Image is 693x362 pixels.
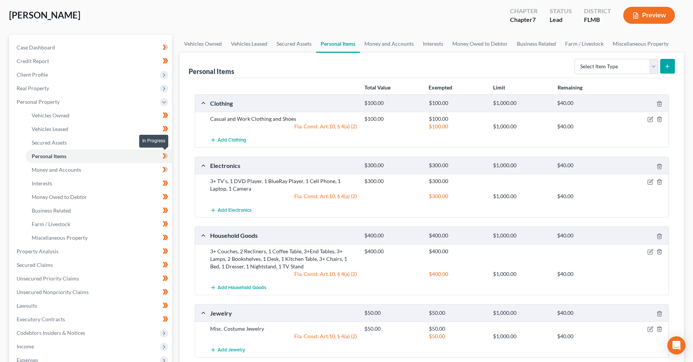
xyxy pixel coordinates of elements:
[32,180,52,186] span: Interests
[489,123,553,130] div: $1,000.00
[489,270,553,278] div: $1,000.00
[561,35,608,53] a: Farm / Livestock
[425,325,489,333] div: $50.00
[532,16,536,23] span: 7
[32,112,69,119] span: Vehicles Owned
[32,207,71,214] span: Business Related
[206,177,361,193] div: 3+ TV's, 1 DVD Player, 1 BlueRay Player, 1 Cell Phone, 1 Laptop, 1 Camera
[32,153,66,159] span: Personal Items
[425,310,489,317] div: $50.00
[32,139,67,146] span: Secured Assets
[361,325,425,333] div: $50.00
[17,44,55,51] span: Case Dashboard
[272,35,316,53] a: Secured Assets
[17,316,65,322] span: Executory Contracts
[206,123,361,130] div: Fla. Const. Art.10, § 4(a) (2)
[361,310,425,317] div: $50.00
[489,193,553,200] div: $1,000.00
[425,100,489,107] div: $100.00
[553,333,618,340] div: $40.00
[32,221,70,227] span: Farm / Livestock
[206,115,361,123] div: Casual and Work Clothing and Shoes
[26,136,172,149] a: Secured Assets
[218,207,252,213] span: Add Electronics
[553,232,618,239] div: $40.00
[17,58,49,64] span: Credit Report
[553,193,618,200] div: $40.00
[425,333,489,340] div: $50.00
[26,231,172,245] a: Miscellaneous Property
[316,35,360,53] a: Personal Items
[210,133,246,147] button: Add Clothing
[226,35,272,53] a: Vehicles Leased
[512,35,561,53] a: Business Related
[425,177,489,185] div: $300.00
[218,137,246,143] span: Add Clothing
[489,100,553,107] div: $1,000.00
[218,347,245,353] span: Add Jewelry
[11,245,172,258] a: Property Analysis
[11,285,172,299] a: Unsecured Nonpriority Claims
[489,232,553,239] div: $1,000.00
[17,99,60,105] span: Personal Property
[489,333,553,340] div: $1,000.00
[11,54,172,68] a: Credit Report
[425,248,489,255] div: $400.00
[489,162,553,169] div: $1,000.00
[425,232,489,239] div: $400.00
[206,99,361,107] div: Clothing
[17,330,85,336] span: Codebtors Insiders & Notices
[206,248,361,270] div: 3+ Couches, 2 Recliners, 1 Coffee Table, 3+End Tables, 3+ Lamps, 2 Bookshelves, 1 Desk, 1 Kitchen...
[17,289,89,295] span: Unsecured Nonpriority Claims
[418,35,448,53] a: Interests
[553,310,618,317] div: $40.00
[206,193,361,200] div: Fla. Const. Art.10, § 4(a) (2)
[360,35,418,53] a: Money and Accounts
[17,71,48,78] span: Client Profile
[429,84,452,91] strong: Exempted
[11,272,172,285] a: Unsecured Priority Claims
[210,281,266,295] button: Add Household Goods
[11,313,172,326] a: Executory Contracts
[584,15,611,24] div: FLMB
[361,162,425,169] div: $300.00
[32,194,87,200] span: Money Owed to Debtor
[206,270,361,278] div: Fla. Const. Art.10, § 4(a) (2)
[553,100,618,107] div: $40.00
[667,336,685,354] div: Open Intercom Messenger
[9,9,80,20] span: [PERSON_NAME]
[210,343,245,357] button: Add Jewelry
[425,193,489,200] div: $300.00
[425,162,489,169] div: $300.00
[32,126,68,132] span: Vehicles Leased
[26,190,172,204] a: Money Owed to Debtor
[493,84,505,91] strong: Limit
[32,234,88,241] span: Miscellaneous Property
[26,109,172,122] a: Vehicles Owned
[623,7,675,24] button: Preview
[210,203,252,217] button: Add Electronics
[26,149,172,163] a: Personal Items
[584,7,611,15] div: District
[206,333,361,340] div: Fla. Const. Art.10, § 4(a) (2)
[180,35,226,53] a: Vehicles Owned
[32,166,81,173] span: Money and Accounts
[206,309,361,317] div: Jewelry
[361,100,425,107] div: $100.00
[206,231,361,239] div: Household Goods
[139,135,168,147] div: In Progress
[17,85,49,91] span: Real Property
[26,217,172,231] a: Farm / Livestock
[26,163,172,177] a: Money and Accounts
[189,67,234,76] div: Personal Items
[17,275,79,282] span: Unsecured Priority Claims
[17,262,53,268] span: Secured Claims
[361,232,425,239] div: $400.00
[218,285,266,291] span: Add Household Goods
[17,302,37,309] span: Lawsuits
[206,325,361,333] div: Misc. Costume Jewelry
[553,162,618,169] div: $40.00
[510,7,538,15] div: Chapter
[364,84,390,91] strong: Total Value
[17,248,58,254] span: Property Analysis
